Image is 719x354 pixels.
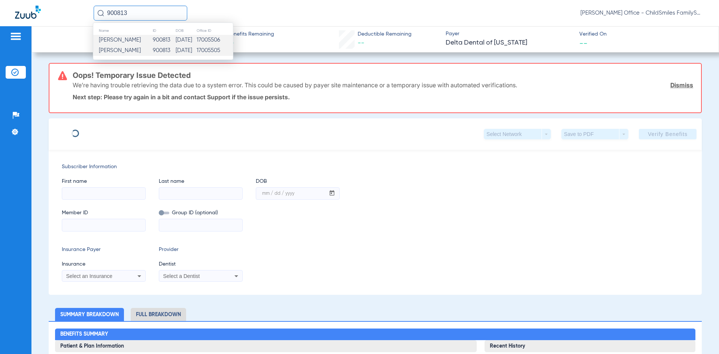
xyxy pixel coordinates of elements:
input: Search for patients [94,6,187,21]
td: [DATE] [175,45,197,56]
a: Dismiss [670,81,693,89]
span: Select a Dentist [163,273,200,279]
span: First name [62,178,146,185]
span: Deductible Remaining [358,30,412,38]
span: Provider [159,246,243,254]
span: Payer [446,30,573,38]
td: 900813 [152,35,175,45]
td: 900813 [152,45,175,56]
span: -- [358,40,364,46]
img: hamburger-icon [10,32,22,41]
button: Open calendar [325,188,339,200]
p: Next step: Please try again in a bit and contact Support if the issue persists. [73,93,693,101]
td: [DATE] [175,35,197,45]
span: Member ID [62,209,146,217]
iframe: Chat Widget [682,318,719,354]
li: Full Breakdown [131,308,186,321]
span: Last name [159,178,243,185]
img: Zuub Logo [15,6,41,19]
td: 17005505 [196,45,233,56]
span: [PERSON_NAME] Office - ChildSmiles FamilySmiles - [PERSON_NAME] Dental Professional Association -... [580,9,704,17]
th: Name [93,27,152,35]
span: Insurance Payer [62,246,146,254]
span: -- [579,39,588,47]
td: 17005506 [196,35,233,45]
span: Select an Insurance [66,273,112,279]
span: Insurance [62,260,146,268]
th: DOB [175,27,197,35]
span: DOB [256,178,340,185]
span: Benefits Remaining [227,30,274,38]
span: Subscriber Information [62,163,689,171]
h2: Benefits Summary [55,329,695,341]
span: [PERSON_NAME] [99,48,141,53]
h3: Patient & Plan Information [55,340,476,352]
span: Verified On [579,30,707,38]
h3: Recent History [485,340,695,352]
th: Office ID [196,27,233,35]
img: error-icon [58,71,67,80]
p: We’re having trouble retrieving the data due to a system error. This could be caused by payer sit... [73,81,517,89]
span: Delta Dental of [US_STATE] [446,38,573,48]
h3: Oops! Temporary Issue Detected [73,72,693,79]
th: ID [152,27,175,35]
span: [PERSON_NAME] [99,37,141,43]
img: Search Icon [97,10,104,16]
span: Group ID (optional) [159,209,243,217]
mat-label: mm / dd / yyyy [262,191,294,196]
span: Dentist [159,260,243,268]
li: Summary Breakdown [55,308,124,321]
